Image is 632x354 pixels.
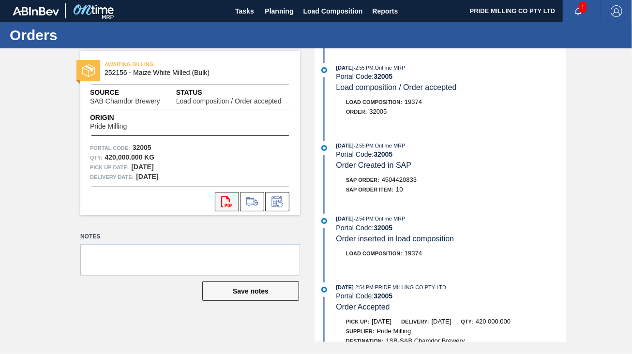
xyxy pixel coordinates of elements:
[346,109,367,115] span: Order :
[336,150,566,158] div: Portal Code:
[131,163,153,171] strong: [DATE]
[265,192,289,211] div: Inform order change
[374,73,392,80] strong: 32005
[374,216,406,221] span: : Ontime MRP
[354,285,374,290] span: - 2:54 PM
[202,281,299,301] button: Save notes
[90,98,160,105] span: SAB Chamdor Brewery
[321,67,327,73] img: atual
[90,143,130,153] span: Portal Code:
[346,177,379,183] span: SAP Order:
[346,187,393,192] span: SAP Order Item:
[354,216,374,221] span: - 2:54 PM
[336,284,354,290] span: [DATE]
[405,98,422,105] span: 19374
[265,5,294,17] span: Planning
[336,83,457,91] span: Load composition / Order accepted
[563,4,594,18] button: Notifications
[432,318,451,325] span: [DATE]
[90,113,151,123] span: Origin
[10,29,181,41] h1: Orders
[372,318,391,325] span: [DATE]
[234,5,256,17] span: Tasks
[346,319,369,324] span: Pick up:
[336,143,354,148] span: [DATE]
[354,65,374,71] span: - 2:55 PM
[374,150,392,158] strong: 32005
[176,98,282,105] span: Load composition / Order accepted
[336,235,454,243] span: Order inserted in load composition
[336,73,566,80] div: Portal Code:
[373,5,398,17] span: Reports
[369,108,387,115] span: 32005
[105,153,154,161] strong: 420,000.000 KG
[382,176,417,183] span: 4504420833
[13,7,59,15] img: TNhmsLtSVTkK8tSr43FrP2fwEKptu5GPRR3wAAAABJRU5ErkJggg==
[377,327,411,335] span: Pride Milling
[374,224,392,232] strong: 32005
[90,162,129,172] span: Pick up Date:
[461,319,473,324] span: Qty:
[90,172,134,182] span: Delivery Date:
[90,88,176,98] span: Source
[346,251,402,256] span: Load Composition :
[405,250,422,257] span: 19374
[346,338,383,344] span: Destination:
[346,99,402,105] span: Load Composition :
[374,143,406,148] span: : Ontime MRP
[82,64,95,77] img: status
[105,69,280,76] span: 252156 - Maize White Milled (Bulk)
[80,230,300,244] label: Notes
[336,303,390,311] span: Order Accepted
[336,216,354,221] span: [DATE]
[386,337,465,344] span: 1SB-SAB Chamdor Brewery
[303,5,363,17] span: Load Composition
[215,192,239,211] div: Open PDF file
[176,88,290,98] span: Status
[401,319,429,324] span: Delivery:
[336,292,566,300] div: Portal Code:
[336,224,566,232] div: Portal Code:
[579,2,587,13] span: 1
[321,145,327,151] img: atual
[374,292,392,300] strong: 32005
[90,123,127,130] span: Pride Milling
[476,318,511,325] span: 420,000.000
[336,65,354,71] span: [DATE]
[611,5,622,17] img: Logout
[374,284,447,290] span: : PRIDE MILLING CO PTY LTD
[354,143,374,148] span: - 2:55 PM
[90,153,102,162] span: Qty :
[136,173,158,180] strong: [DATE]
[336,161,412,169] span: Order Created in SAP
[321,218,327,224] img: atual
[396,186,403,193] span: 10
[321,287,327,293] img: atual
[105,59,240,69] span: AWAITING BILLING
[346,328,375,334] span: Supplier:
[374,65,406,71] span: : Ontime MRP
[240,192,264,211] div: Go to Load Composition
[133,144,151,151] strong: 32005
